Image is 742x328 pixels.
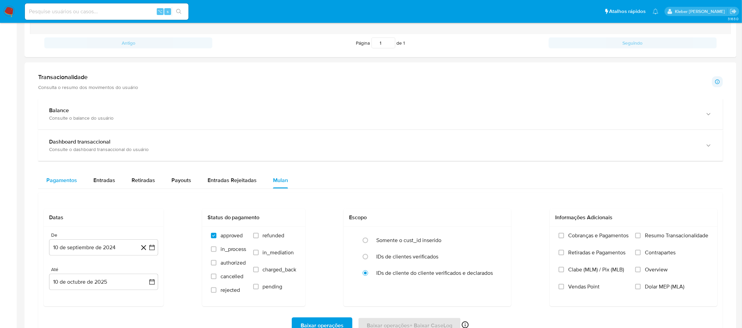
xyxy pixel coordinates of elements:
p: kleber.bueno@mercadolivre.com [675,8,727,15]
a: Notificações [653,9,658,14]
span: ⌥ [157,8,163,15]
button: Seguindo [549,38,717,48]
button: search-icon [172,7,186,16]
span: 1 [404,40,405,46]
span: 3.163.0 [728,16,739,21]
a: Sair [730,8,737,15]
button: Antigo [44,38,212,48]
span: Atalhos rápidos [609,8,646,15]
span: s [167,8,169,15]
span: Página de [356,38,405,48]
input: Pesquise usuários ou casos... [25,7,188,16]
